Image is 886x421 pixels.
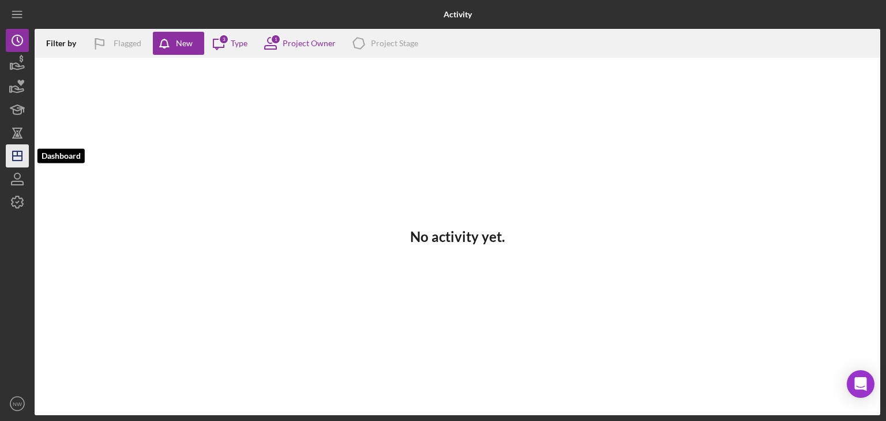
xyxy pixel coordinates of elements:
div: Project Owner [283,39,336,48]
button: New [153,32,204,55]
div: Filter by [46,39,85,48]
button: NW [6,392,29,415]
div: 3 [219,34,229,44]
div: New [176,32,193,55]
div: Flagged [114,32,141,55]
div: Project Stage [371,39,418,48]
h3: No activity yet. [410,229,505,245]
b: Activity [444,10,472,19]
button: Flagged [85,32,153,55]
div: Open Intercom Messenger [847,370,874,398]
div: Type [231,39,247,48]
div: 1 [271,34,281,44]
text: NW [13,401,22,407]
